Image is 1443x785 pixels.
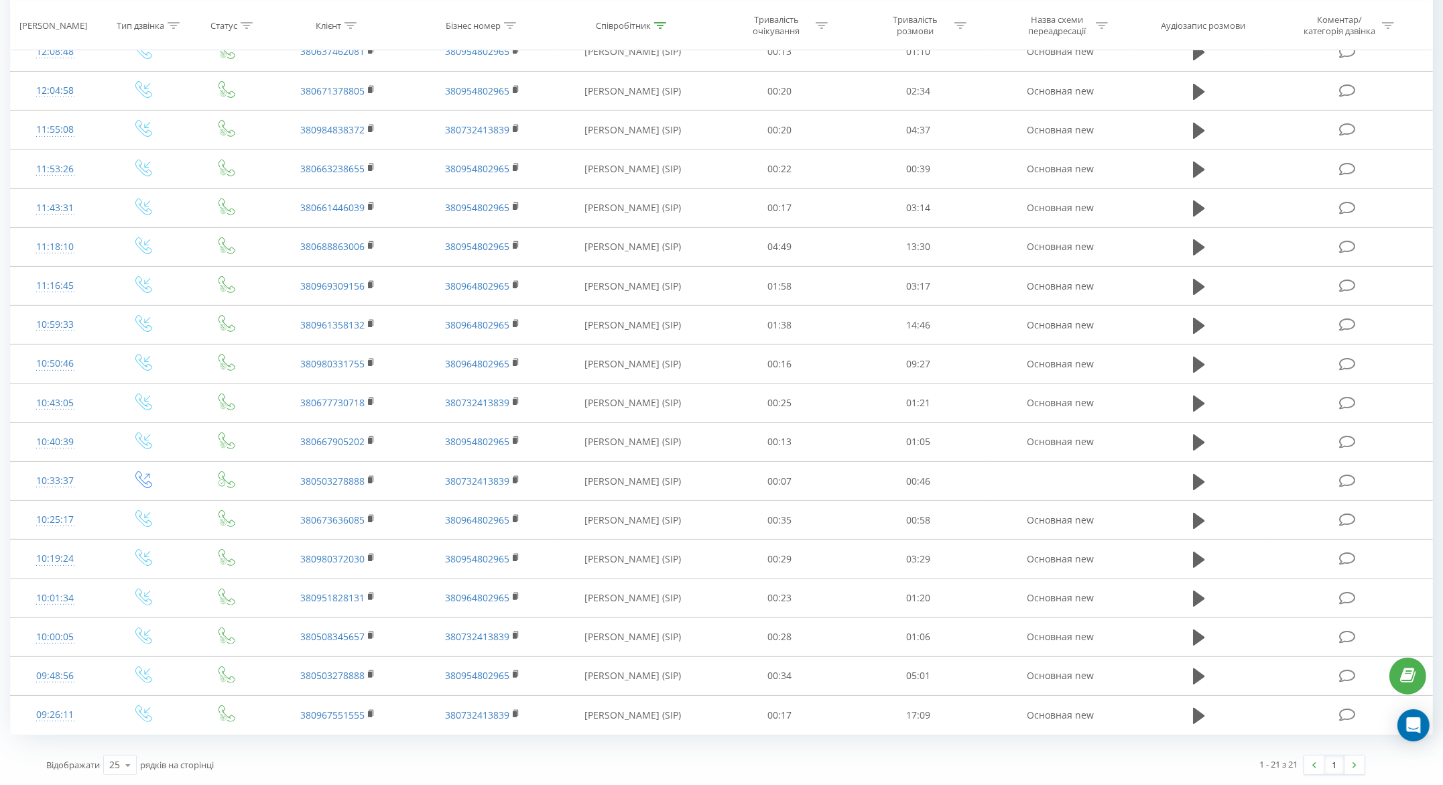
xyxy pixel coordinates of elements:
[300,357,365,370] a: 380980331755
[849,422,988,461] td: 01:05
[710,227,849,266] td: 04:49
[849,149,988,188] td: 00:39
[555,227,710,266] td: [PERSON_NAME] (SIP)
[988,32,1132,71] td: Основная new
[300,45,365,58] a: 380637462081
[710,32,849,71] td: 00:13
[988,72,1132,111] td: Основная new
[710,306,849,345] td: 01:38
[445,709,509,721] a: 380732413839
[445,162,509,175] a: 380954802965
[445,123,509,136] a: 380732413839
[1324,756,1344,774] a: 1
[988,656,1132,695] td: Основная new
[849,345,988,383] td: 09:27
[300,201,365,214] a: 380661446039
[710,462,849,501] td: 00:07
[988,149,1132,188] td: Основная new
[988,617,1132,656] td: Основная new
[710,267,849,306] td: 01:58
[555,306,710,345] td: [PERSON_NAME] (SIP)
[300,318,365,331] a: 380961358132
[109,758,120,772] div: 25
[555,267,710,306] td: [PERSON_NAME] (SIP)
[24,663,86,689] div: 09:48:56
[445,396,509,409] a: 380732413839
[555,501,710,540] td: [PERSON_NAME] (SIP)
[988,383,1132,422] td: Основная new
[849,696,988,735] td: 17:09
[24,624,86,650] div: 10:00:05
[300,475,365,487] a: 380503278888
[445,435,509,448] a: 380954802965
[24,468,86,494] div: 10:33:37
[24,390,86,416] div: 10:43:05
[1397,709,1430,741] div: Open Intercom Messenger
[596,19,651,31] div: Співробітник
[710,656,849,695] td: 00:34
[300,514,365,526] a: 380673636085
[849,656,988,695] td: 05:01
[849,540,988,579] td: 03:29
[46,759,100,771] span: Відображати
[445,240,509,253] a: 380954802965
[555,656,710,695] td: [PERSON_NAME] (SIP)
[710,501,849,540] td: 00:35
[300,709,365,721] a: 380967551555
[445,591,509,604] a: 380964802965
[1300,14,1379,37] div: Коментар/категорія дзвінка
[988,501,1132,540] td: Основная new
[849,267,988,306] td: 03:17
[24,585,86,611] div: 10:01:34
[24,351,86,377] div: 10:50:46
[849,306,988,345] td: 14:46
[849,501,988,540] td: 00:58
[555,422,710,461] td: [PERSON_NAME] (SIP)
[555,462,710,501] td: [PERSON_NAME] (SIP)
[710,617,849,656] td: 00:28
[988,111,1132,149] td: Основная new
[555,540,710,579] td: [PERSON_NAME] (SIP)
[710,72,849,111] td: 00:20
[300,84,365,97] a: 380671378805
[24,546,86,572] div: 10:19:24
[710,149,849,188] td: 00:22
[849,579,988,617] td: 01:20
[24,195,86,221] div: 11:43:31
[849,72,988,111] td: 02:34
[849,188,988,227] td: 03:14
[879,14,951,37] div: Тривалість розмови
[300,435,365,448] a: 380667905202
[555,149,710,188] td: [PERSON_NAME] (SIP)
[1259,758,1298,771] div: 1 - 21 з 21
[445,514,509,526] a: 380964802965
[710,111,849,149] td: 00:20
[117,19,164,31] div: Тип дзвінка
[24,78,86,104] div: 12:04:58
[555,32,710,71] td: [PERSON_NAME] (SIP)
[988,540,1132,579] td: Основная new
[555,383,710,422] td: [PERSON_NAME] (SIP)
[849,462,988,501] td: 00:46
[140,759,214,771] span: рядків на сторінці
[446,19,501,31] div: Бізнес номер
[555,617,710,656] td: [PERSON_NAME] (SIP)
[555,345,710,383] td: [PERSON_NAME] (SIP)
[555,696,710,735] td: [PERSON_NAME] (SIP)
[445,280,509,292] a: 380964802965
[710,540,849,579] td: 00:29
[300,669,365,682] a: 380503278888
[300,123,365,136] a: 380984838372
[300,240,365,253] a: 380688863006
[300,552,365,565] a: 380980372030
[445,201,509,214] a: 380954802965
[988,579,1132,617] td: Основная new
[849,617,988,656] td: 01:06
[24,117,86,143] div: 11:55:08
[1162,19,1246,31] div: Аудіозапис розмови
[555,111,710,149] td: [PERSON_NAME] (SIP)
[445,552,509,565] a: 380954802965
[24,312,86,338] div: 10:59:33
[445,318,509,331] a: 380964802965
[445,475,509,487] a: 380732413839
